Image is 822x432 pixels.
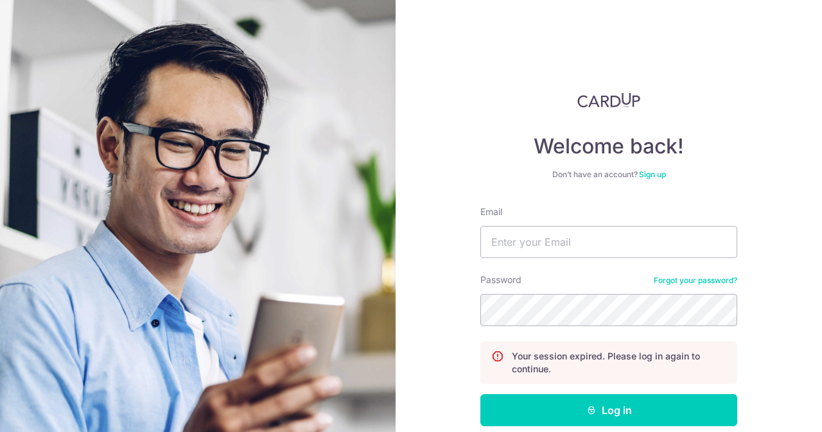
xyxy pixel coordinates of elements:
a: Forgot your password? [654,275,737,286]
div: Don’t have an account? [480,169,737,180]
h4: Welcome back! [480,134,737,159]
label: Password [480,273,521,286]
p: Your session expired. Please log in again to continue. [512,350,726,376]
img: CardUp Logo [577,92,640,108]
button: Log in [480,394,737,426]
input: Enter your Email [480,226,737,258]
a: Sign up [639,169,666,179]
label: Email [480,205,502,218]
